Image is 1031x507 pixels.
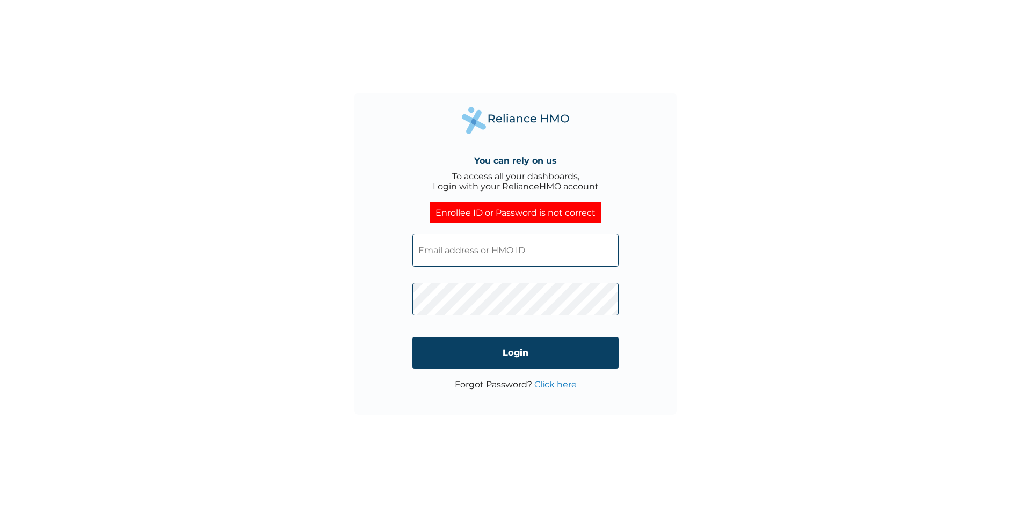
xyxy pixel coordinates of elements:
[534,379,577,390] a: Click here
[474,156,557,166] h4: You can rely on us
[455,379,577,390] p: Forgot Password?
[433,171,599,192] div: To access all your dashboards, Login with your RelianceHMO account
[430,202,601,223] div: Enrollee ID or Password is not correct
[462,107,569,134] img: Reliance Health's Logo
[412,234,619,267] input: Email address or HMO ID
[412,337,619,369] input: Login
